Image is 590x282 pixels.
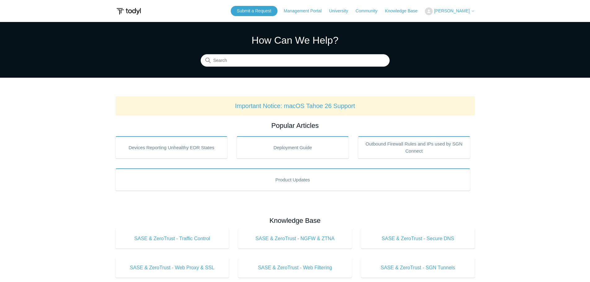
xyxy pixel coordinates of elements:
a: Devices Reporting Unhealthy EDR States [116,136,228,158]
a: SASE & ZeroTrust - Secure DNS [361,229,475,249]
span: SASE & ZeroTrust - Web Proxy & SSL [125,264,220,271]
button: [PERSON_NAME] [425,7,474,15]
h1: How Can We Help? [201,33,390,48]
a: Knowledge Base [385,8,424,14]
a: Product Updates [116,168,470,191]
h2: Popular Articles [116,120,475,131]
a: SASE & ZeroTrust - SGN Tunnels [361,258,475,278]
a: SASE & ZeroTrust - Web Proxy & SSL [116,258,229,278]
span: SASE & ZeroTrust - Traffic Control [125,235,220,242]
a: Deployment Guide [237,136,349,158]
span: [PERSON_NAME] [434,8,470,13]
span: SASE & ZeroTrust - Secure DNS [370,235,465,242]
a: Community [356,8,384,14]
a: Management Portal [284,8,328,14]
a: SASE & ZeroTrust - NGFW & ZTNA [238,229,352,249]
a: University [329,8,354,14]
span: SASE & ZeroTrust - Web Filtering [247,264,343,271]
span: SASE & ZeroTrust - NGFW & ZTNA [247,235,343,242]
h2: Knowledge Base [116,215,475,226]
a: SASE & ZeroTrust - Traffic Control [116,229,229,249]
span: SASE & ZeroTrust - SGN Tunnels [370,264,465,271]
a: Submit a Request [231,6,278,16]
input: Search [201,54,390,67]
a: Outbound Firewall Rules and IPs used by SGN Connect [358,136,470,158]
img: Todyl Support Center Help Center home page [116,6,142,17]
a: Important Notice: macOS Tahoe 26 Support [235,102,355,109]
a: SASE & ZeroTrust - Web Filtering [238,258,352,278]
